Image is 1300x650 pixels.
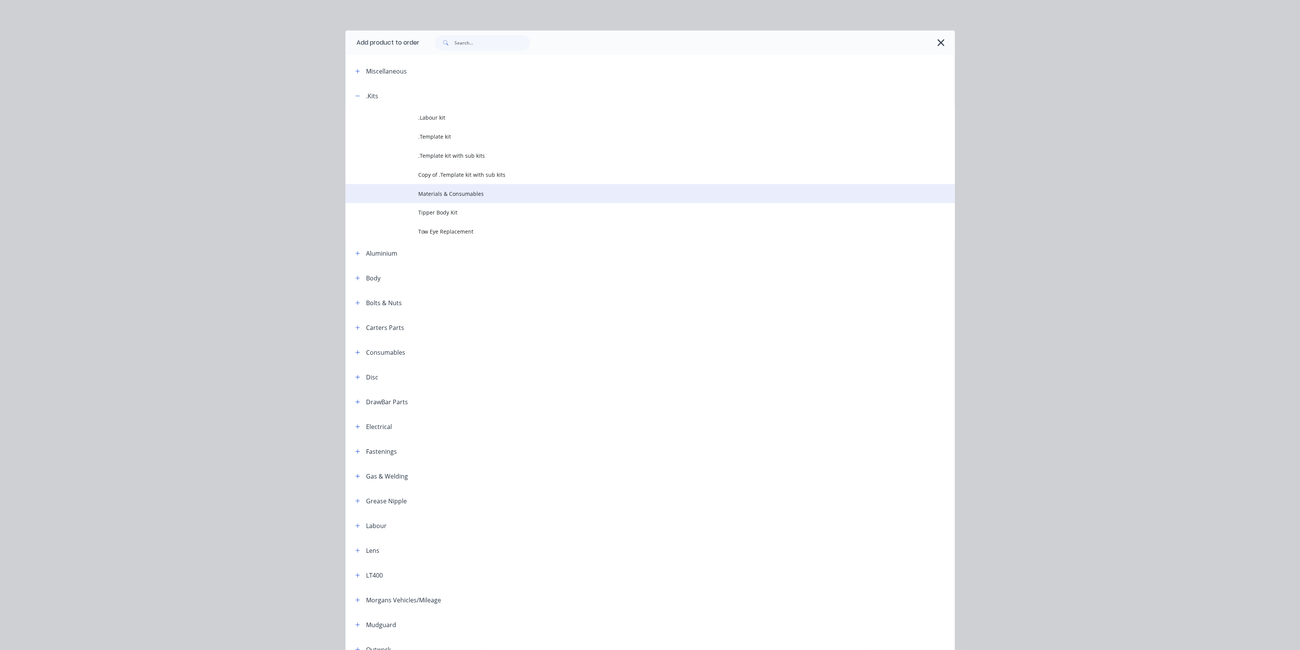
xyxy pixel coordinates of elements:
div: Mudguard [366,620,397,629]
span: Tipper Body Kit [419,208,847,216]
span: .Template kit with sub kits [419,152,847,160]
input: Search... [455,35,530,50]
div: Miscellaneous [366,67,407,76]
span: Copy of .Template kit with sub kits [419,171,847,179]
div: LT400 [366,571,383,580]
div: Carters Parts [366,323,405,332]
span: .Template kit [419,133,847,141]
span: Tow Eye Replacement [419,227,847,235]
div: DrawBar Parts [366,397,408,407]
span: Materials & Consumables [419,190,847,198]
div: Gas & Welding [366,472,408,481]
div: Add product to order [345,30,420,55]
div: Labour [366,521,387,530]
div: Body [366,274,381,283]
div: Consumables [366,348,406,357]
div: Bolts & Nuts [366,298,402,307]
div: Disc [366,373,379,382]
div: Fastenings [366,447,397,456]
div: Lens [366,546,380,555]
div: Morgans Vehicles/Mileage [366,596,441,605]
div: Grease Nipple [366,496,407,506]
div: Aluminium [366,249,398,258]
div: .Kits [366,91,379,101]
span: .Labour kit [419,114,847,122]
div: Electrical [366,422,392,431]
